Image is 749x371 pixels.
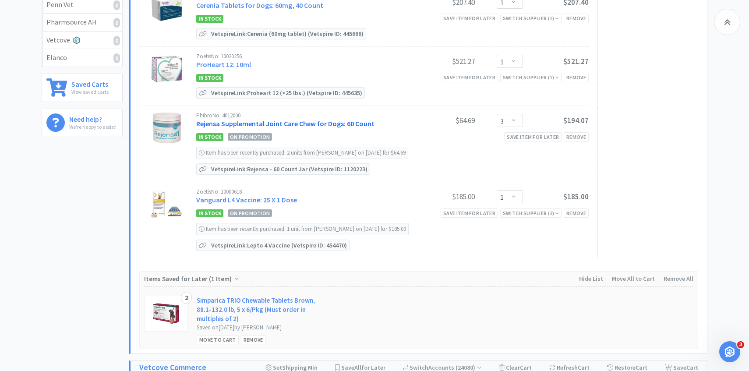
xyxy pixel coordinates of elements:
div: Pharmsource AH [46,17,118,28]
i: 0 [113,18,120,28]
span: In Stock [196,133,223,141]
span: On Promotion [228,133,272,141]
h6: Need help? [69,113,117,123]
a: Vanguard L4 Vaccine: 25 X 1 Dose [196,195,297,204]
div: $185.00 [409,191,475,202]
div: Remove [564,73,589,82]
a: Pharmsource AH0 [42,14,122,32]
p: Vetspire Link: Cerenia (60mg tablet) (Vetspire ID: 445666) [209,28,366,39]
div: Zoetis No: 10020256 [196,53,409,59]
a: Cerenia Tablets for Dogs: 60mg, 40 Count [196,1,323,10]
a: ProHeart 12: 10ml [196,60,251,69]
h6: Saved Carts [71,78,109,88]
p: Vetspire Link: Lepto 4 Vaccine (Vetspire ID: 454470) [209,240,349,251]
img: baeb03df4c2c4f75bfff148f8a5de20c_300829.jpeg [152,53,182,84]
span: Hide List [579,275,603,283]
p: Vetspire Link: Proheart 12 (<25 lbs.) (Vetspire ID: 445635) [209,88,364,98]
span: $521.27 [563,57,589,66]
iframe: Intercom live chat [719,341,740,362]
img: 0df0cf79560a4650bb20a64f7ff23390_169444.jpeg [152,189,182,219]
div: Item has been recently purchased: 2 units from [PERSON_NAME] on [DATE] for $64.69 [196,147,408,159]
span: In Stock [196,15,223,23]
div: $521.27 [409,56,475,67]
div: Zoetis No: 10000618 [196,189,409,194]
div: Vetcove [46,35,118,46]
span: $185.00 [563,192,589,201]
div: Remove [564,14,589,23]
i: 0 [113,53,120,63]
span: Move All to Cart [612,275,655,283]
span: 1 Item [211,275,230,283]
div: $64.69 [409,115,475,126]
p: Vetspire Link: Rejensa - 60 Count Jar (Vetspire ID: 1120223) [209,164,370,174]
a: Vetcove0 [42,32,122,49]
i: 0 [113,36,120,46]
span: On Promotion [228,209,272,217]
a: Rejensa Supplemental Joint Care Chew for Dogs: 60 Count [196,119,374,128]
i: 0 [113,0,120,10]
img: 46f34ef098d74c338d51fc89fd1ff216_379491.jpeg [152,113,182,143]
div: Move to Cart [197,335,239,344]
div: Save item for later [441,14,498,23]
span: Items Saved for Later ( ) [144,275,234,283]
a: Elanco0 [42,49,122,67]
div: Save item for later [441,208,498,218]
p: View saved carts [71,88,109,96]
div: Switch Supplier ( 2 ) [503,209,559,217]
div: Save item for later [504,132,562,141]
img: 227a34adfeec49bbb33bea3c2518d148_462242.jpeg [153,300,179,327]
div: Remove [241,335,266,344]
span: 3 [737,341,744,348]
span: In Stock [196,74,223,82]
p: We're happy to assist! [69,123,117,131]
a: Saved CartsView saved carts [42,74,123,102]
div: Switch Supplier ( 1 ) [503,14,559,22]
span: In Stock [196,209,223,217]
span: Remove All [664,275,693,283]
span: $194.07 [563,116,589,125]
div: Saved on [DATE] by [PERSON_NAME] [197,323,322,332]
div: Remove [564,208,589,218]
div: Item has been recently purchased: 1 unit from [PERSON_NAME] on [DATE] for $185.00 [196,223,409,235]
div: Switch Supplier ( 1 ) [503,73,559,81]
div: Save item for later [441,73,498,82]
div: Elanco [46,52,118,64]
div: Phibro No: 4012000 [196,113,409,118]
a: Simparica TRIO Chewable Tablets Brown, 88.1-132.0 lb, 5 x 6/Pkg (Must order in multiples of 2) [197,296,322,323]
div: 2 [181,292,192,304]
div: Remove [564,132,589,141]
